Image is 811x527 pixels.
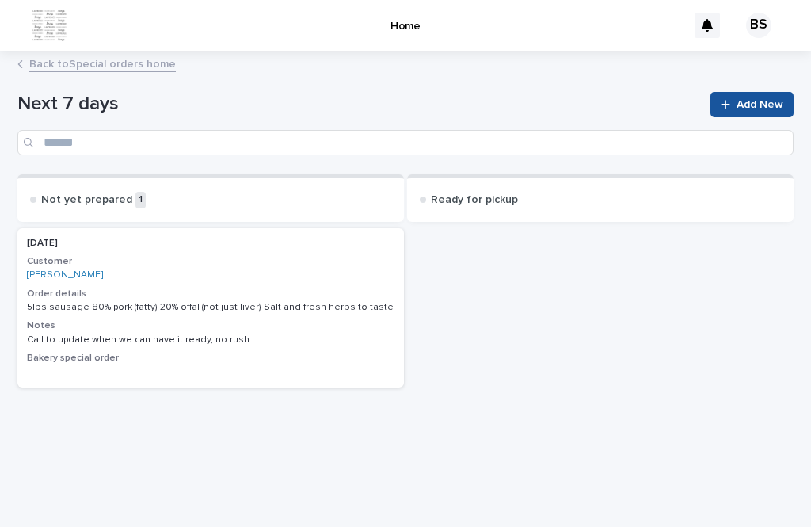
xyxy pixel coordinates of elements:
img: ZpJWbK78RmCi9E4bZOpa [32,10,67,41]
h3: Notes [27,319,394,332]
div: 5lbs sausage 80% pork (fatty) 20% offal (not just liver) Salt and fresh herbs to taste [27,302,394,313]
a: Back toSpecial orders home [29,54,176,72]
span: Call to update when we can have it ready, no rush. [27,335,252,345]
a: [DATE]Customer[PERSON_NAME] Order details5lbs sausage 80% pork (fatty) 20% offal (not just liver)... [17,228,404,388]
span: Add New [737,99,783,110]
h3: Order details [27,288,394,300]
p: Not yet prepared [41,193,132,207]
p: Ready for pickup [431,193,518,207]
input: Search [17,130,794,155]
div: BS [746,13,771,38]
h3: Bakery special order [27,352,394,365]
a: [PERSON_NAME] [27,269,103,281]
h3: Customer [27,255,394,268]
p: 1 [135,192,146,208]
p: [DATE] [27,238,394,249]
span: - [27,367,30,376]
h1: Next 7 days [17,93,701,116]
a: Add New [710,92,794,117]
